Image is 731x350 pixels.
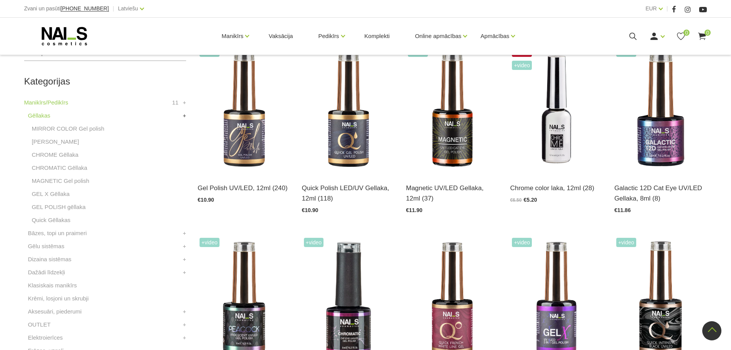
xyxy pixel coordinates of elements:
[32,176,89,186] a: MAGNETIC Gel polish
[24,4,109,13] div: Zvani un pasūti
[183,98,186,107] a: +
[28,242,64,251] a: Gēlu sistēmas
[28,255,71,264] a: Dizaina sistēmas
[28,229,87,238] a: Bāzes, topi un praimeri
[198,197,214,203] span: €10.90
[302,207,318,213] span: €10.90
[28,294,89,303] a: Krēmi, losjoni un skrubji
[510,183,602,193] a: Chrome color laka, 12ml (28)
[32,150,79,159] a: CHROME Gēllaka
[614,46,707,173] img: Daudzdimensionāla magnētiskā gellaka, kas satur smalkas, atstarojošas hroma daļiņas. Ar īpaša mag...
[480,21,509,51] a: Apmācības
[32,202,86,212] a: GEL POLISH gēllaka
[318,21,339,51] a: Pedikīrs
[183,255,186,264] a: +
[28,320,51,329] a: OUTLET
[32,137,79,146] a: [PERSON_NAME]
[32,163,87,173] a: CHROMATIC Gēllaka
[304,238,324,247] span: +Video
[510,46,602,173] img: Paredzēta hromēta jeb spoguļspīduma efekta veidošanai uz pilnas naga plātnes vai atsevišķiem diza...
[523,197,537,203] span: €5.20
[406,183,498,204] a: Magnetic UV/LED Gellaka, 12ml (37)
[512,238,532,247] span: +Video
[172,98,178,107] span: 11
[616,238,636,247] span: +Video
[24,76,186,86] h2: Kategorijas
[512,61,532,70] span: +Video
[183,268,186,277] a: +
[198,46,290,173] img: Ilgnoturīga, intensīvi pigmentēta gellaka. Viegli klājas, lieliski žūst, nesaraujas, neatkāpjas n...
[406,46,498,173] img: Ilgnoturīga gellaka, kas sastāv no metāla mikrodaļiņām, kuras īpaša magnēta ietekmē var pārvērst ...
[200,238,219,247] span: +Video
[222,21,244,51] a: Manikīrs
[28,268,65,277] a: Dažādi līdzekļi
[705,30,711,36] span: 0
[113,4,114,13] span: |
[118,4,138,13] a: Latviešu
[302,46,394,173] img: Ātri, ērti un vienkārši!Intensīvi pigmentēta gellaka, kas perfekti klājas arī vienā slānī, tādā v...
[302,183,394,204] a: Quick Polish LED/UV Gellaka, 12ml (118)
[358,18,396,55] a: Komplekti
[183,333,186,342] a: +
[183,320,186,329] a: +
[32,189,70,199] a: GEL X Gēllaka
[183,242,186,251] a: +
[28,111,50,120] a: Gēllakas
[183,111,186,120] a: +
[415,21,461,51] a: Online apmācības
[28,281,77,290] a: Klasiskais manikīrs
[24,98,68,107] a: Manikīrs/Pedikīrs
[510,197,521,203] span: €6.50
[61,6,109,12] a: [PHONE_NUMBER]
[614,183,707,204] a: Galactic 12D Cat Eye UV/LED Gellaka, 8ml (8)
[61,5,109,12] span: [PHONE_NUMBER]
[28,307,82,316] a: Aksesuāri, piederumi
[262,18,299,55] a: Vaksācija
[28,333,63,342] a: Elektroierīces
[183,229,186,238] a: +
[697,32,707,41] a: 0
[32,216,71,225] a: Quick Gēllakas
[645,4,657,13] a: EUR
[198,183,290,193] a: Gel Polish UV/LED, 12ml (240)
[683,30,690,36] span: 0
[406,207,422,213] span: €11.90
[183,307,186,316] a: +
[32,124,104,133] a: MIRROR COLOR Gel polish
[676,32,686,41] a: 0
[667,4,668,13] span: |
[614,207,631,213] span: €11.86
